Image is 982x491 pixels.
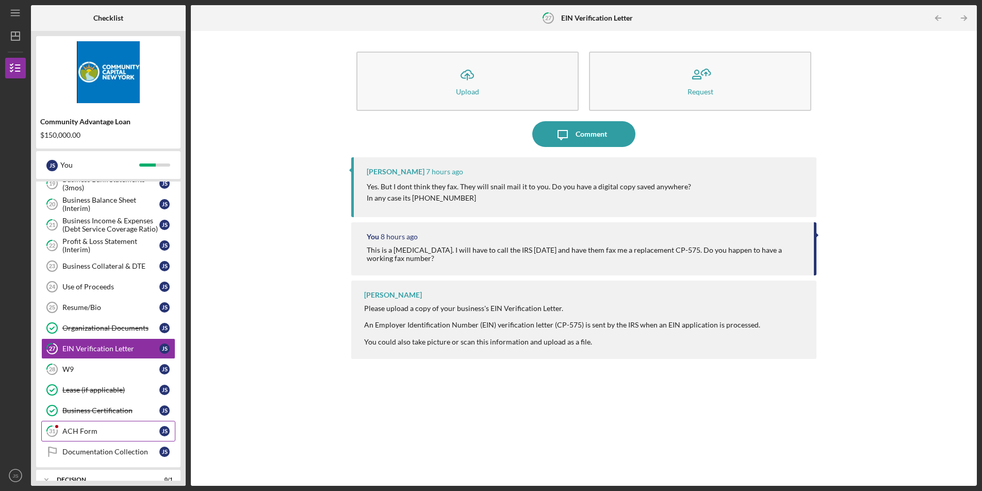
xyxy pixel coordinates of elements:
[367,168,424,176] div: [PERSON_NAME]
[49,304,55,310] tspan: 25
[57,477,147,483] div: Decision
[159,343,170,354] div: J S
[159,364,170,374] div: J S
[159,323,170,333] div: J S
[159,426,170,436] div: J S
[159,405,170,416] div: J S
[364,291,422,299] div: [PERSON_NAME]
[41,421,175,441] a: 31ACH FormJS
[41,318,175,338] a: Organizational DocumentsJS
[41,215,175,235] a: 21Business Income & Expenses (Debt Service Coverage Ratio)JS
[159,178,170,189] div: J S
[41,359,175,380] a: 28W9JS
[41,297,175,318] a: 25Resume/BioJS
[41,400,175,421] a: Business CertificationJS
[62,406,159,415] div: Business Certification
[364,304,760,346] div: Please upload a copy of your business's EIN Verification Letter. An Employer Identification Numbe...
[49,181,56,187] tspan: 19
[159,261,170,271] div: J S
[381,233,418,241] time: 2025-09-25 03:37
[589,52,811,111] button: Request
[62,427,159,435] div: ACH Form
[367,246,804,263] div: This is a [MEDICAL_DATA]. I will have to call the IRS [DATE] and have them fax me a replacement C...
[62,237,159,254] div: Profit & Loss Statement (Interim)
[159,447,170,457] div: J S
[545,14,552,21] tspan: 27
[159,240,170,251] div: J S
[62,448,159,456] div: Documentation Collection
[49,222,55,228] tspan: 21
[49,284,56,290] tspan: 24
[154,477,173,483] div: 0 / 1
[49,346,56,352] tspan: 27
[62,365,159,373] div: W9
[367,181,691,192] p: Yes. But I dont think they fax. They will snail mail it to you. Do you have a digital copy saved ...
[49,428,55,435] tspan: 31
[159,220,170,230] div: J S
[159,199,170,209] div: J S
[159,282,170,292] div: J S
[62,262,159,270] div: Business Collateral & DTE
[46,160,58,171] div: J S
[49,201,56,208] tspan: 20
[62,283,159,291] div: Use of Proceeds
[41,276,175,297] a: 24Use of ProceedsJS
[62,175,159,192] div: Business Bank Statements (3mos)
[40,118,176,126] div: Community Advantage Loan
[159,302,170,313] div: J S
[62,324,159,332] div: Organizational Documents
[40,131,176,139] div: $150,000.00
[456,88,479,95] div: Upload
[367,192,691,204] p: In any case its [PHONE_NUMBER]
[41,173,175,194] a: 19Business Bank Statements (3mos)JS
[41,235,175,256] a: 22Profit & Loss Statement (Interim)JS
[12,473,18,479] text: JS
[41,441,175,462] a: Documentation CollectionJS
[49,263,55,269] tspan: 23
[36,41,181,103] img: Product logo
[41,380,175,400] a: Lease (if applicable)JS
[41,338,175,359] a: 27EIN Verification LetterJS
[62,196,159,212] div: Business Balance Sheet (Interim)
[532,121,635,147] button: Comment
[426,168,463,176] time: 2025-09-25 04:10
[62,386,159,394] div: Lease (if applicable)
[367,233,379,241] div: You
[49,242,55,249] tspan: 22
[41,256,175,276] a: 23Business Collateral & DTEJS
[93,14,123,22] b: Checklist
[576,121,607,147] div: Comment
[5,465,26,486] button: JS
[41,194,175,215] a: 20Business Balance Sheet (Interim)JS
[356,52,579,111] button: Upload
[62,217,159,233] div: Business Income & Expenses (Debt Service Coverage Ratio)
[62,303,159,312] div: Resume/Bio
[561,14,633,22] b: EIN Verification Letter
[159,385,170,395] div: J S
[60,156,139,174] div: You
[62,345,159,353] div: EIN Verification Letter
[688,88,713,95] div: Request
[49,366,55,373] tspan: 28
